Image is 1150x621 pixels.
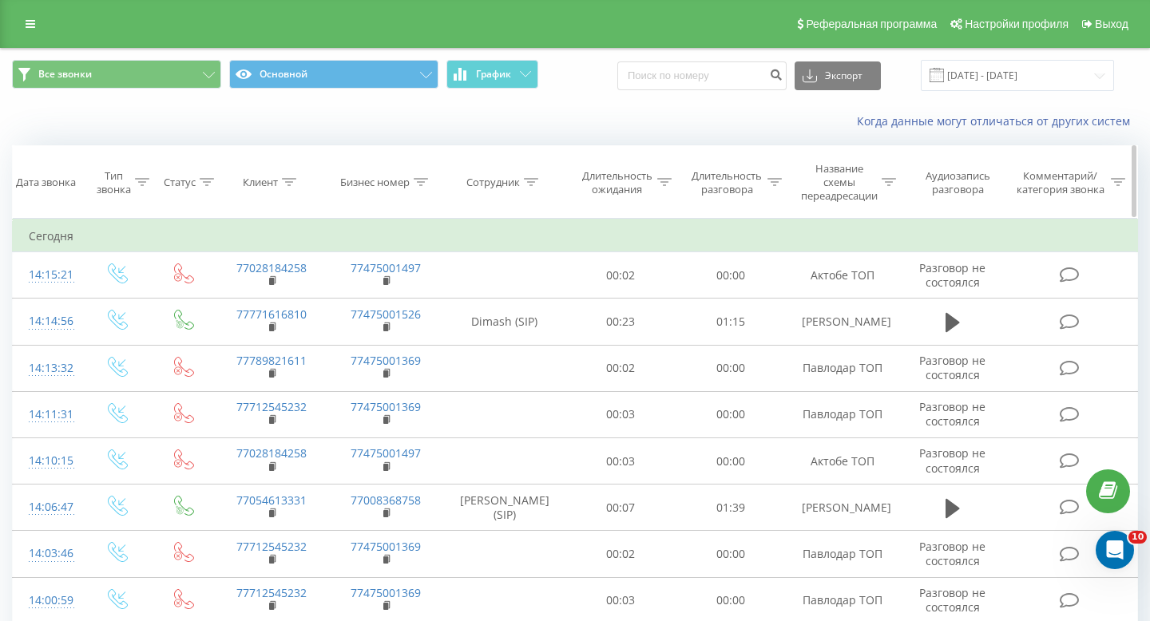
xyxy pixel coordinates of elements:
[236,399,307,414] a: 77712545232
[786,252,900,299] td: Актобе ТОП
[786,345,900,391] td: Павлодар ТОП
[443,299,566,345] td: Dimash (SIP)
[351,492,421,508] a: 77008368758
[236,585,307,600] a: 77712545232
[566,345,676,391] td: 00:02
[446,60,538,89] button: График
[13,220,1138,252] td: Сегодня
[806,18,937,30] span: Реферальная программа
[236,445,307,461] a: 77028184258
[919,399,985,429] span: Разговор не состоялся
[1013,169,1107,196] div: Комментарий/категория звонка
[1095,18,1128,30] span: Выход
[617,61,787,90] input: Поиск по номеру
[795,61,881,90] button: Экспорт
[919,585,985,615] span: Разговор не состоялся
[236,353,307,368] a: 77789821611
[236,307,307,322] a: 77771616810
[16,176,76,189] div: Дата звонка
[919,353,985,382] span: Разговор не состоялся
[581,169,654,196] div: Длительность ожидания
[676,438,786,485] td: 00:00
[786,485,900,531] td: [PERSON_NAME]
[229,60,438,89] button: Основной
[676,299,786,345] td: 01:15
[12,60,221,89] button: Все звонки
[786,299,900,345] td: [PERSON_NAME]
[29,399,67,430] div: 14:11:31
[566,252,676,299] td: 00:02
[243,176,278,189] div: Клиент
[38,68,92,81] span: Все звонки
[29,445,67,477] div: 14:10:15
[919,539,985,568] span: Разговор не состоялся
[236,260,307,275] a: 77028184258
[29,538,67,569] div: 14:03:46
[351,445,421,461] a: 77475001497
[29,492,67,523] div: 14:06:47
[29,259,67,291] div: 14:15:21
[914,169,1001,196] div: Аудиозапись разговора
[566,299,676,345] td: 00:23
[29,306,67,337] div: 14:14:56
[676,391,786,437] td: 00:00
[29,353,67,384] div: 14:13:32
[164,176,196,189] div: Статус
[690,169,763,196] div: Длительность разговора
[97,169,131,196] div: Тип звонка
[800,162,878,203] div: Название схемы переадресации
[566,391,676,437] td: 00:03
[29,585,67,616] div: 14:00:59
[566,485,676,531] td: 00:07
[351,399,421,414] a: 77475001369
[236,539,307,554] a: 77712545232
[676,485,786,531] td: 01:39
[466,176,520,189] div: Сотрудник
[1128,531,1147,544] span: 10
[236,492,307,508] a: 77054613331
[476,69,511,80] span: График
[566,531,676,577] td: 00:02
[566,438,676,485] td: 00:03
[786,438,900,485] td: Актобе ТОП
[443,485,566,531] td: [PERSON_NAME] (SIP)
[919,445,985,475] span: Разговор не состоялся
[351,260,421,275] a: 77475001497
[965,18,1069,30] span: Настройки профиля
[351,307,421,322] a: 77475001526
[676,252,786,299] td: 00:00
[857,113,1138,129] a: Когда данные могут отличаться от других систем
[676,531,786,577] td: 00:00
[786,391,900,437] td: Павлодар ТОП
[351,539,421,554] a: 77475001369
[786,531,900,577] td: Павлодар ТОП
[676,345,786,391] td: 00:00
[351,353,421,368] a: 77475001369
[919,260,985,290] span: Разговор не состоялся
[340,176,410,189] div: Бизнес номер
[351,585,421,600] a: 77475001369
[1096,531,1134,569] iframe: Intercom live chat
